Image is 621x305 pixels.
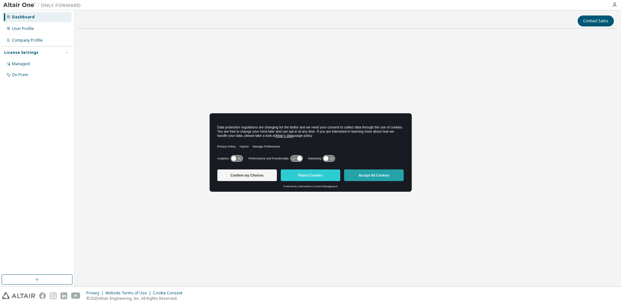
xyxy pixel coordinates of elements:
div: On Prem [12,72,28,77]
div: User Profile [12,26,34,31]
img: facebook.svg [39,292,46,299]
div: Cookie Consent [153,290,186,296]
div: Dashboard [12,15,35,20]
img: linkedin.svg [60,292,67,299]
p: © 2025 Altair Engineering, Inc. All Rights Reserved. [86,296,186,301]
button: Contact Sales [578,15,614,26]
div: Managed [12,61,30,66]
div: Website Terms of Use [105,290,153,296]
img: instagram.svg [50,292,57,299]
img: youtube.svg [71,292,81,299]
div: License Settings [4,50,38,55]
img: Altair One [3,2,84,8]
div: Company Profile [12,38,43,43]
div: Privacy [86,290,105,296]
img: altair_logo.svg [2,292,35,299]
